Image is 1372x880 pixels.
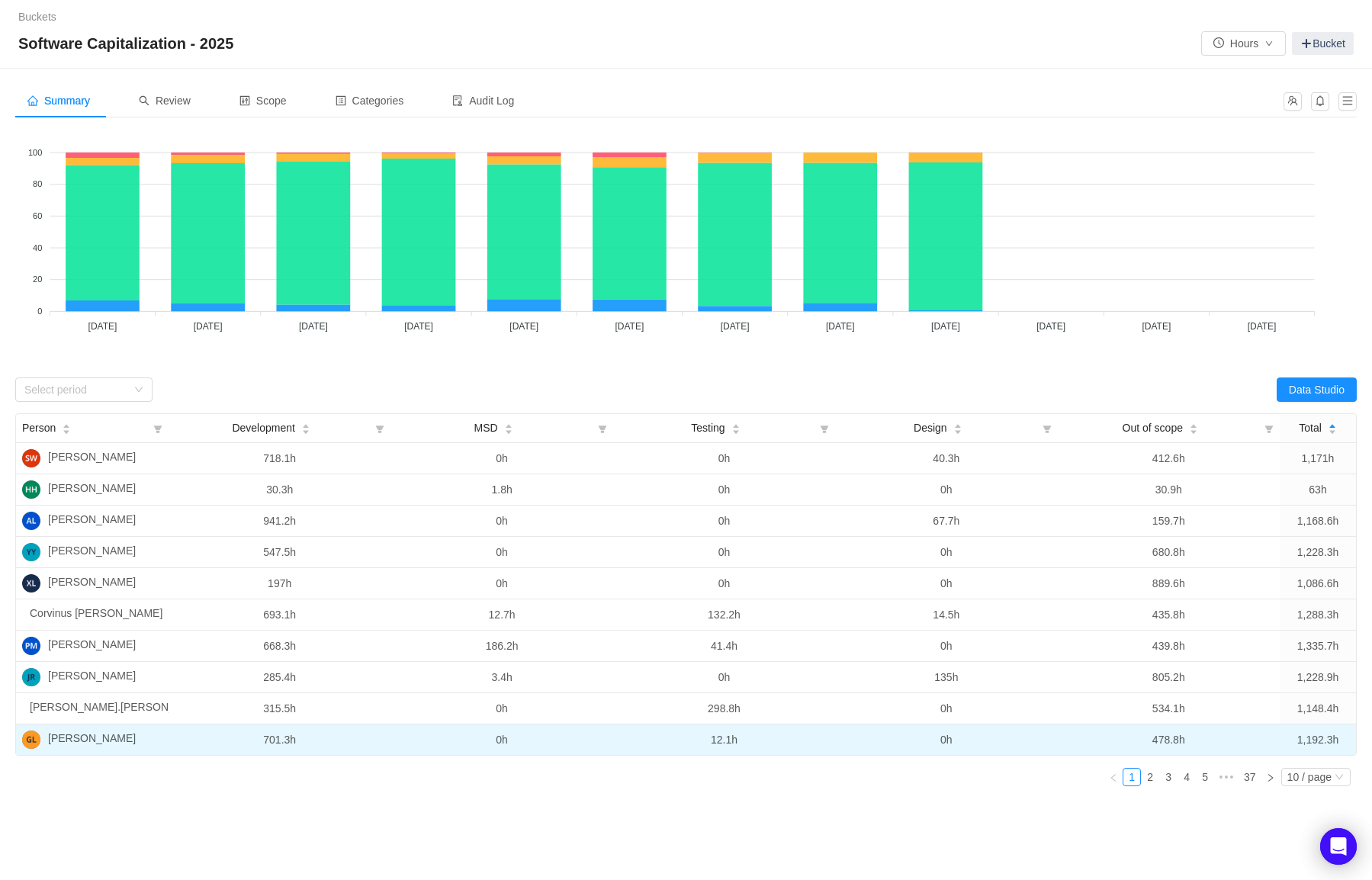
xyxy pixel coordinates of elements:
span: Software Capitalization - 2025 [18,31,243,56]
td: 0h [835,724,1057,755]
img: PM [22,637,40,655]
div: Sort [1189,422,1198,432]
td: 0h [613,537,835,568]
i: icon: caret-up [731,422,740,427]
tspan: 40 [33,243,42,252]
span: Total [1299,420,1322,436]
tspan: [DATE] [826,321,855,332]
td: 1,228.3h [1280,537,1356,568]
span: [PERSON_NAME] [48,731,136,749]
td: 1,086.6h [1280,568,1356,599]
i: icon: caret-up [1328,422,1336,427]
td: 889.6h [1058,568,1280,599]
tspan: [DATE] [721,321,750,332]
td: 0h [835,474,1057,506]
i: icon: search [139,95,149,106]
td: 941.2h [169,506,390,537]
img: SW [22,449,40,467]
div: 10 / page [1287,769,1332,785]
i: icon: caret-up [1189,422,1197,427]
td: 547.5h [169,537,390,568]
td: 668.3h [169,631,390,662]
tspan: [DATE] [615,321,644,332]
a: 3 [1160,769,1177,785]
i: icon: caret-down [63,428,71,432]
span: [PERSON_NAME] [48,668,136,686]
tspan: [DATE] [404,321,433,332]
span: ••• [1214,768,1239,786]
td: 805.2h [1058,662,1280,693]
td: 1,228.9h [1280,662,1356,693]
li: 5 [1196,768,1214,786]
span: [PERSON_NAME] [48,637,136,655]
i: icon: caret-down [731,428,740,432]
td: 298.8h [613,693,835,724]
img: HH [22,480,40,499]
i: icon: down [134,385,143,396]
span: Out of scope [1123,420,1183,436]
div: Sort [731,422,741,432]
i: icon: caret-down [1189,428,1197,432]
td: 63h [1280,474,1356,506]
td: 0h [613,474,835,506]
td: 1,171h [1280,443,1356,474]
span: Corvinus [PERSON_NAME] [30,605,162,624]
tspan: [DATE] [299,321,328,332]
tspan: 60 [33,211,42,220]
td: 0h [835,568,1057,599]
td: 0h [390,693,612,724]
i: icon: caret-down [1328,428,1336,432]
span: MSD [474,420,498,436]
div: Sort [62,422,71,432]
td: 1,148.4h [1280,693,1356,724]
div: Open Intercom Messenger [1320,828,1357,865]
td: 41.4h [613,631,835,662]
li: 37 [1239,768,1261,786]
img: AL [22,512,40,530]
a: 2 [1142,769,1158,785]
i: icon: caret-up [953,422,962,427]
span: [PERSON_NAME] [48,574,136,593]
td: 67.7h [835,506,1057,537]
div: Sort [1328,422,1337,432]
i: icon: filter [814,414,835,442]
td: 0h [613,443,835,474]
td: 135h [835,662,1057,693]
a: 4 [1178,769,1195,785]
li: 1 [1123,768,1141,786]
a: 1 [1123,769,1140,785]
li: Next 5 Pages [1214,768,1239,786]
td: 1,192.3h [1280,724,1356,755]
td: 0h [390,506,612,537]
td: 478.8h [1058,724,1280,755]
span: Audit Log [452,95,514,107]
tspan: [DATE] [1036,321,1065,332]
li: Previous Page [1104,768,1123,786]
button: Data Studio [1277,377,1357,402]
button: icon: bell [1311,92,1329,111]
tspan: 80 [33,179,42,188]
td: 30.3h [169,474,390,506]
tspan: 0 [37,307,42,316]
a: 5 [1197,769,1213,785]
td: 3.4h [390,662,612,693]
i: icon: home [27,95,38,106]
td: 0h [390,443,612,474]
td: 718.1h [169,443,390,474]
td: 680.8h [1058,537,1280,568]
td: 30.9h [1058,474,1280,506]
td: 0h [390,568,612,599]
i: icon: caret-up [63,422,71,427]
td: 1,168.6h [1280,506,1356,537]
i: icon: profile [336,95,346,106]
td: 0h [613,662,835,693]
a: Buckets [18,11,56,23]
span: [PERSON_NAME] [48,449,136,467]
td: 1.8h [390,474,612,506]
div: Sort [301,422,310,432]
button: icon: clock-circleHoursicon: down [1201,31,1286,56]
span: Person [22,420,56,436]
td: 693.1h [169,599,390,631]
tspan: [DATE] [1142,321,1171,332]
td: 197h [169,568,390,599]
